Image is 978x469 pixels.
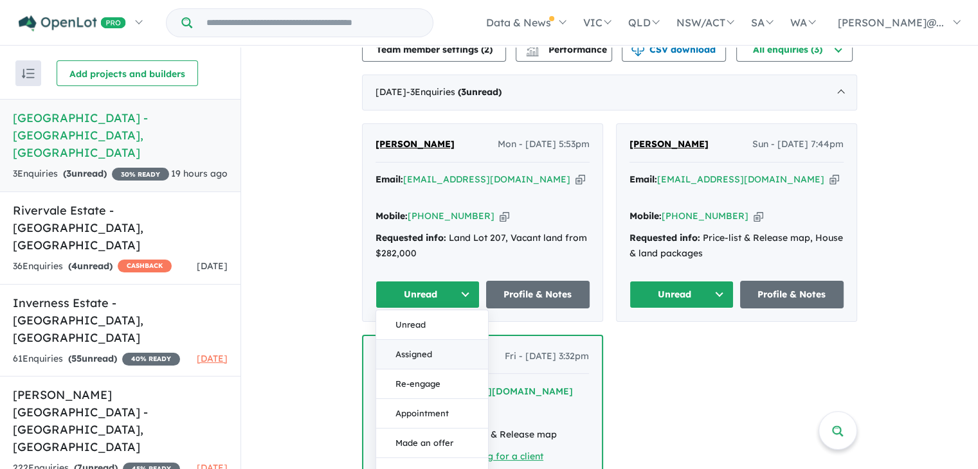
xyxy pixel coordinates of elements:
[13,351,180,367] div: 61 Enquir ies
[528,44,607,55] span: Performance
[71,260,77,272] span: 4
[526,48,539,56] img: bar-chart.svg
[376,310,488,339] button: Unread
[63,168,107,179] strong: ( unread)
[171,168,228,179] span: 19 hours ago
[13,259,172,274] div: 36 Enquir ies
[19,15,126,31] img: Openlot PRO Logo White
[197,260,228,272] span: [DATE]
[629,173,657,185] strong: Email:
[376,210,408,222] strong: Mobile:
[657,173,824,185] a: [EMAIL_ADDRESS][DOMAIN_NAME]
[505,349,589,364] span: Fri - [DATE] 3:32pm
[376,231,590,261] div: Land Lot 207, Vacant land from $282,000
[460,450,543,462] a: looking for a client
[408,210,494,222] a: [PHONE_NUMBER]
[740,281,844,308] a: Profile & Notes
[376,281,480,308] button: Unread
[516,36,612,62] button: Performance
[13,109,228,161] h5: [GEOGRAPHIC_DATA] - [GEOGRAPHIC_DATA] , [GEOGRAPHIC_DATA]
[362,36,506,62] button: Team member settings (2)
[376,339,488,369] button: Assigned
[57,60,198,86] button: Add projects and builders
[622,36,726,62] button: CSV download
[629,281,734,308] button: Unread
[498,137,590,152] span: Mon - [DATE] 5:53pm
[376,173,403,185] strong: Email:
[403,173,570,185] a: [EMAIL_ADDRESS][DOMAIN_NAME]
[197,353,228,364] span: [DATE]
[461,86,466,98] span: 3
[484,44,489,55] span: 2
[829,173,839,186] button: Copy
[629,138,709,150] span: [PERSON_NAME]
[376,369,488,398] button: Re-engage
[376,232,446,243] strong: Requested info:
[122,353,180,366] span: 40 % READY
[71,353,82,364] span: 55
[376,137,455,152] a: [PERSON_NAME]
[22,69,35,78] img: sort.svg
[575,173,585,186] button: Copy
[376,428,488,457] button: Made an offer
[376,138,455,150] span: [PERSON_NAME]
[486,281,590,308] a: Profile & Notes
[195,9,430,37] input: Try estate name, suburb, builder or developer
[13,166,169,182] div: 3 Enquir ies
[406,86,502,98] span: - 3 Enquir ies
[13,202,228,254] h5: Rivervale Estate - [GEOGRAPHIC_DATA] , [GEOGRAPHIC_DATA]
[631,44,644,57] img: download icon
[754,209,763,223] button: Copy
[662,210,748,222] a: [PHONE_NUMBER]
[629,137,709,152] a: [PERSON_NAME]
[629,231,844,261] div: Price-list & Release map, House & land packages
[68,353,117,364] strong: ( unread)
[68,260,113,272] strong: ( unread)
[13,386,228,456] h5: [PERSON_NAME][GEOGRAPHIC_DATA] - [GEOGRAPHIC_DATA] , [GEOGRAPHIC_DATA]
[13,294,228,346] h5: Inverness Estate - [GEOGRAPHIC_DATA] , [GEOGRAPHIC_DATA]
[118,260,172,272] span: CASHBACK
[838,16,944,29] span: [PERSON_NAME]@...
[112,168,169,181] span: 30 % READY
[629,210,662,222] strong: Mobile:
[629,232,700,243] strong: Requested info:
[66,168,71,179] span: 3
[752,137,844,152] span: Sun - [DATE] 7:44pm
[500,209,509,223] button: Copy
[362,75,857,111] div: [DATE]
[736,36,853,62] button: All enquiries (3)
[376,398,488,428] button: Appointment
[458,86,502,98] strong: ( unread)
